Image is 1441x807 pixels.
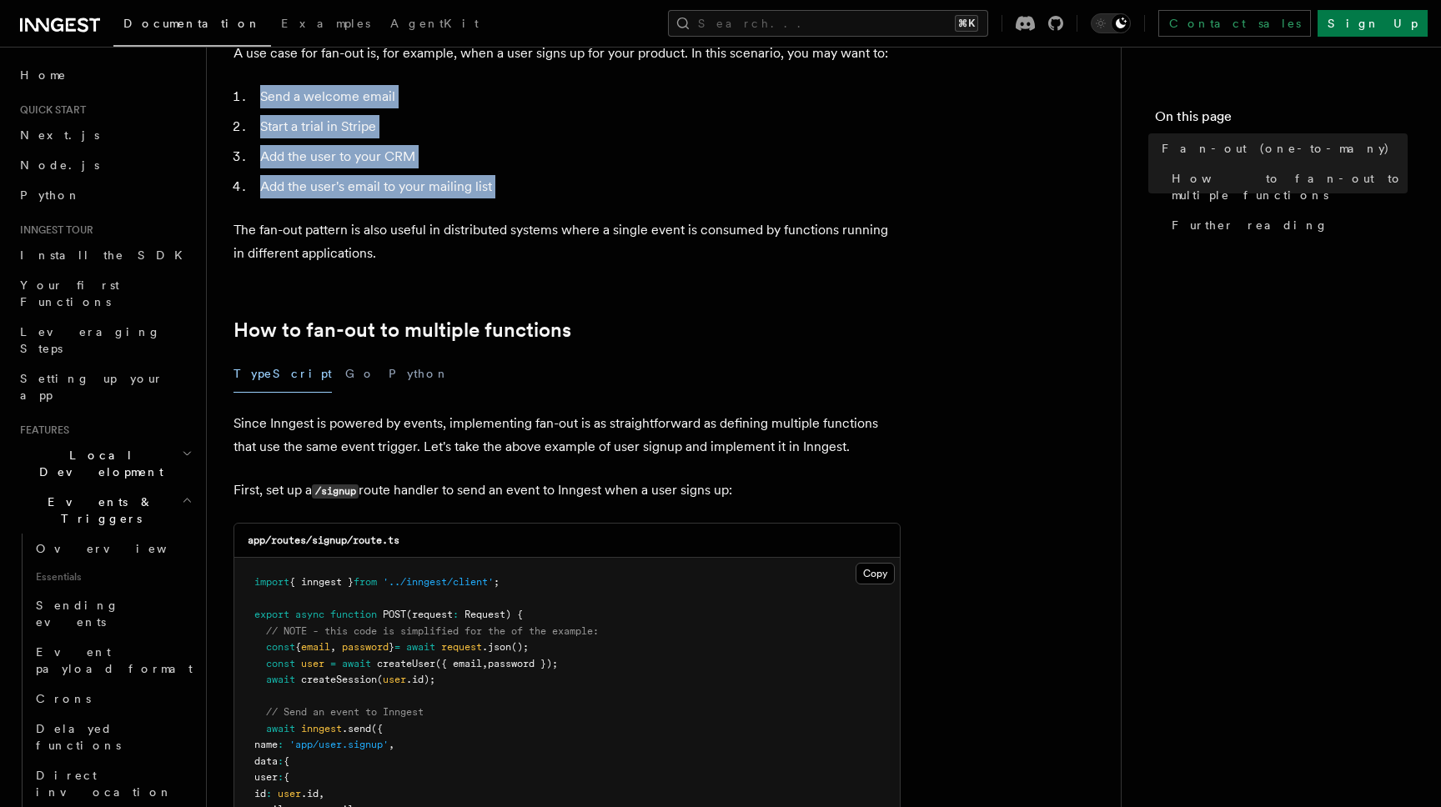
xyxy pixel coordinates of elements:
span: Overview [36,542,208,555]
a: Node.js [13,150,196,180]
span: Examples [281,17,370,30]
span: Events & Triggers [13,494,182,527]
span: ; [494,576,500,588]
a: Fan-out (one-to-many) [1155,133,1408,163]
span: Quick start [13,103,86,117]
span: Delayed functions [36,722,121,752]
span: = [394,641,400,653]
span: .send [342,723,371,734]
a: Direct invocation [29,760,196,807]
span: password }); [488,658,558,669]
span: // NOTE - this code is simplified for the of the example: [266,625,599,637]
a: Your first Functions [13,270,196,317]
span: Node.js [20,158,99,172]
span: await [342,658,371,669]
span: How to fan-out to multiple functions [1172,170,1408,203]
span: async [295,609,324,620]
span: Inngest tour [13,223,93,237]
a: Setting up your app [13,363,196,410]
span: const [266,641,295,653]
a: Install the SDK [13,240,196,270]
a: Sending events [29,590,196,637]
button: Python [389,355,449,393]
span: .json [482,641,511,653]
span: request [441,641,482,653]
span: .id [301,788,319,799]
span: inngest [301,723,342,734]
p: First, set up a route handler to send an event to Inngest when a user signs up: [233,479,901,503]
span: // Send an event to Inngest [266,706,424,718]
span: user [278,788,301,799]
a: Sign Up [1318,10,1428,37]
span: name [254,739,278,750]
li: Add the user's email to your mailing list [255,175,901,198]
button: Go [345,355,375,393]
p: Since Inngest is powered by events, implementing fan-out is as straightforward as defining multip... [233,412,901,459]
span: from [354,576,377,588]
span: : [278,771,284,783]
button: Local Development [13,440,196,487]
span: Documentation [123,17,261,30]
span: POST [383,609,406,620]
span: (request [406,609,453,620]
span: .id); [406,674,435,685]
p: A use case for fan-out is, for example, when a user signs up for your product. In this scenario, ... [233,42,901,65]
span: createSession [301,674,377,685]
a: Overview [29,534,196,564]
span: function [330,609,377,620]
a: How to fan-out to multiple functions [233,318,571,342]
span: Essentials [29,564,196,590]
a: Next.js [13,120,196,150]
span: const [266,658,295,669]
span: : [278,739,284,750]
span: data [254,755,278,767]
button: Toggle dark mode [1091,13,1131,33]
span: : [266,788,272,799]
a: Further reading [1165,210,1408,240]
a: Delayed functions [29,714,196,760]
a: Home [13,60,196,90]
span: Your first Functions [20,278,119,308]
span: Leveraging Steps [20,325,161,355]
span: user [383,674,406,685]
span: , [330,641,336,653]
a: Documentation [113,5,271,47]
span: Features [13,424,69,437]
span: await [266,723,295,734]
span: ({ email [435,658,482,669]
span: , [319,788,324,799]
button: Events & Triggers [13,487,196,534]
span: Next.js [20,128,99,142]
a: How to fan-out to multiple functions [1165,163,1408,210]
span: Request [464,609,505,620]
span: { [284,755,289,767]
span: 'app/user.signup' [289,739,389,750]
span: AgentKit [390,17,479,30]
span: Local Development [13,447,182,480]
li: Send a welcome email [255,85,901,108]
span: import [254,576,289,588]
span: await [406,641,435,653]
code: /signup [312,484,359,499]
span: ) { [505,609,523,620]
span: export [254,609,289,620]
span: await [266,674,295,685]
span: Sending events [36,599,119,629]
span: Crons [36,692,91,705]
span: : [278,755,284,767]
span: , [482,658,488,669]
code: app/routes/signup/route.ts [248,534,399,546]
span: (); [511,641,529,653]
span: : [453,609,459,620]
button: Search...⌘K [668,10,988,37]
span: , [389,739,394,750]
span: user [301,658,324,669]
a: Python [13,180,196,210]
span: Direct invocation [36,769,173,799]
span: Python [20,188,81,202]
span: Install the SDK [20,248,193,262]
button: TypeScript [233,355,332,393]
span: { inngest } [289,576,354,588]
li: Start a trial in Stripe [255,115,901,138]
span: ({ [371,723,383,734]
